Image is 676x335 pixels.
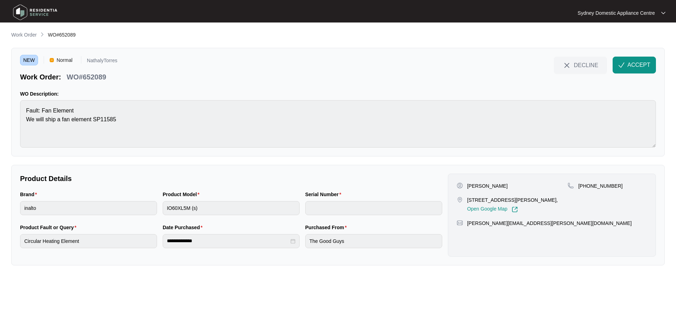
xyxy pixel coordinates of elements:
[39,32,45,37] img: chevron-right
[163,224,205,231] label: Date Purchased
[20,234,157,248] input: Product Fault or Query
[457,220,463,226] img: map-pin
[578,182,622,189] p: [PHONE_NUMBER]
[10,31,38,39] a: Work Order
[163,191,202,198] label: Product Model
[305,224,350,231] label: Purchased From
[20,191,40,198] label: Brand
[457,182,463,189] img: user-pin
[54,55,75,65] span: Normal
[167,237,289,245] input: Date Purchased
[305,201,442,215] input: Serial Number
[627,61,650,69] span: ACCEPT
[11,2,60,23] img: residentia service logo
[563,61,571,70] img: close-Icon
[67,72,106,82] p: WO#652089
[618,62,625,68] img: check-Icon
[661,11,665,15] img: dropdown arrow
[20,55,38,65] span: NEW
[512,206,518,213] img: Link-External
[467,220,632,227] p: [PERSON_NAME][EMAIL_ADDRESS][PERSON_NAME][DOMAIN_NAME]
[578,9,655,17] p: Sydney Domestic Appliance Centre
[20,224,79,231] label: Product Fault or Query
[574,61,598,69] span: DECLINE
[305,234,442,248] input: Purchased From
[20,90,656,97] p: WO Description:
[467,182,508,189] p: [PERSON_NAME]
[11,31,37,38] p: Work Order
[163,201,300,215] input: Product Model
[87,58,117,65] p: NathalyTorres
[613,57,656,73] button: check-IconACCEPT
[467,197,558,204] p: [STREET_ADDRESS][PERSON_NAME],
[50,58,54,62] img: Vercel Logo
[20,100,656,148] textarea: Fault: Fan Element We will ship a fan element SP11585
[20,174,442,183] p: Product Details
[457,197,463,203] img: map-pin
[305,191,344,198] label: Serial Number
[20,201,157,215] input: Brand
[20,72,61,82] p: Work Order:
[467,206,518,213] a: Open Google Map
[568,182,574,189] img: map-pin
[554,57,607,73] button: close-IconDECLINE
[48,32,76,38] span: WO#652089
